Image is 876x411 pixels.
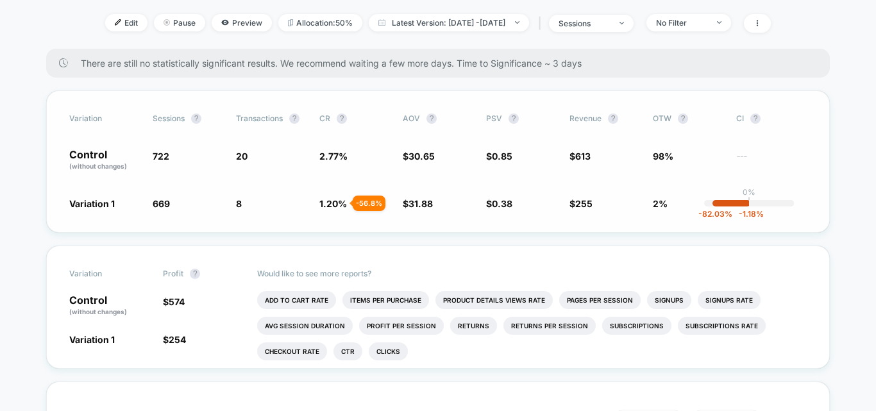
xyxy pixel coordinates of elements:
li: Add To Cart Rate [257,291,336,309]
li: Signups Rate [698,291,761,309]
span: 2.77 % [319,151,348,162]
span: (without changes) [69,308,127,315]
li: Ctr [333,342,362,360]
span: Variation [69,113,140,124]
span: 722 [153,151,169,162]
span: 30.65 [409,151,435,162]
span: -1.18 % [732,209,764,219]
li: Product Details Views Rate [435,291,553,309]
span: Allocation: 50% [278,14,362,31]
p: | [748,197,750,206]
li: Subscriptions [602,317,671,335]
button: ? [289,113,299,124]
span: Revenue [569,113,602,123]
span: (without changes) [69,162,127,170]
span: OTW [653,113,723,124]
span: $ [486,198,512,209]
img: rebalance [288,19,293,26]
p: Control [69,295,150,317]
span: -82.03 % [698,209,732,219]
span: 0.38 [492,198,512,209]
span: AOV [403,113,420,123]
span: CR [319,113,330,123]
span: PSV [486,113,502,123]
span: Variation [69,269,140,279]
span: There are still no statistically significant results. We recommend waiting a few more days . Time... [81,58,804,69]
div: sessions [559,19,610,28]
span: Pause [154,14,205,31]
span: 2% [653,198,668,209]
span: $ [163,334,186,345]
button: ? [190,269,200,279]
p: Would like to see more reports? [257,269,807,278]
img: edit [115,19,121,26]
img: end [515,21,519,24]
button: ? [750,113,761,124]
li: Returns Per Session [503,317,596,335]
span: 613 [575,151,591,162]
span: --- [736,153,807,171]
span: Sessions [153,113,185,123]
span: Profit [163,269,183,278]
div: - 56.8 % [353,196,385,211]
span: 8 [236,198,242,209]
span: 0.85 [492,151,512,162]
div: No Filter [656,18,707,28]
span: CI [736,113,807,124]
span: $ [403,151,435,162]
span: Latest Version: [DATE] - [DATE] [369,14,529,31]
span: 574 [169,296,185,307]
img: end [164,19,170,26]
span: Edit [105,14,147,31]
li: Subscriptions Rate [678,317,766,335]
span: 31.88 [409,198,433,209]
p: Control [69,149,140,171]
img: end [619,22,624,24]
button: ? [608,113,618,124]
span: Variation 1 [69,334,115,345]
span: Variation 1 [69,198,115,209]
span: Preview [212,14,272,31]
span: | [535,14,549,33]
button: ? [678,113,688,124]
span: Transactions [236,113,283,123]
li: Avg Session Duration [257,317,353,335]
button: ? [191,113,201,124]
button: ? [426,113,437,124]
li: Pages Per Session [559,291,641,309]
span: 1.20 % [319,198,347,209]
span: $ [569,151,591,162]
span: 98% [653,151,673,162]
span: $ [486,151,512,162]
img: end [717,21,721,24]
li: Signups [647,291,691,309]
span: 254 [169,334,186,345]
span: 669 [153,198,170,209]
p: 0% [743,187,755,197]
li: Items Per Purchase [342,291,429,309]
button: ? [337,113,347,124]
li: Checkout Rate [257,342,327,360]
li: Profit Per Session [359,317,444,335]
button: ? [509,113,519,124]
li: Returns [450,317,497,335]
span: $ [163,296,185,307]
img: calendar [378,19,385,26]
span: 20 [236,151,248,162]
span: $ [569,198,593,209]
li: Clicks [369,342,408,360]
span: $ [403,198,433,209]
span: 255 [575,198,593,209]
